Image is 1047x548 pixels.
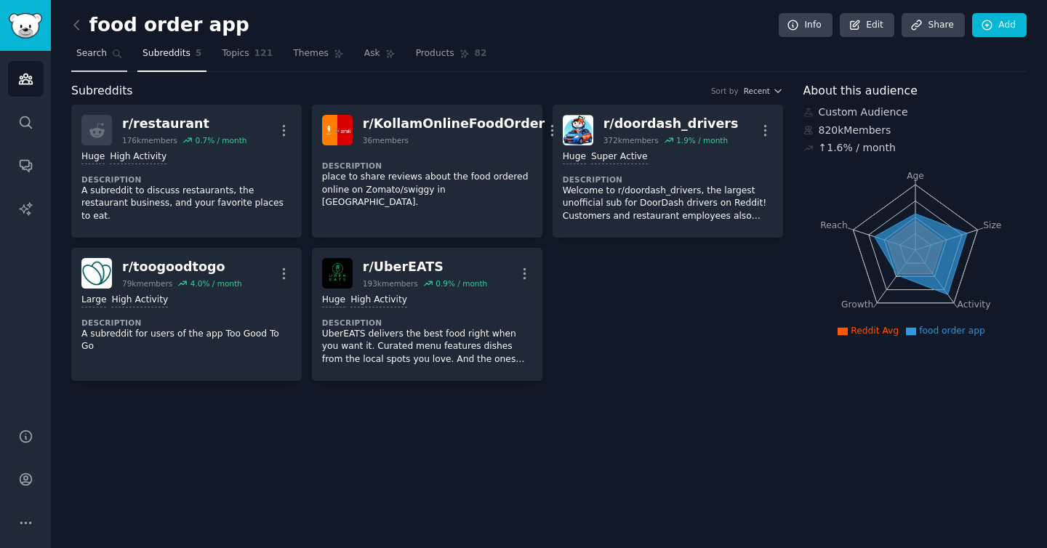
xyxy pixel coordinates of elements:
a: toogoodtogor/toogoodtogo79kmembers4.0% / monthLargeHigh ActivityDescriptionA subreddit for users ... [71,248,302,381]
div: Super Active [591,150,648,164]
p: UberEATS delivers the best food right when you want it. Curated menu features dishes from the loc... [322,328,532,366]
div: 36 members [363,135,409,145]
img: GummySearch logo [9,13,42,39]
span: 5 [196,47,202,60]
dt: Description [81,174,292,185]
a: Products82 [411,42,492,72]
div: r/ UberEATS [363,258,487,276]
div: 79k members [122,278,172,289]
p: A subreddit for users of the app Too Good To Go [81,328,292,353]
a: Share [902,13,964,38]
div: 193k members [363,278,418,289]
span: Topics [222,47,249,60]
div: Custom Audience [803,105,1027,120]
tspan: Growth [841,299,873,310]
tspan: Activity [957,299,990,310]
a: Ask [359,42,401,72]
p: place to share reviews about the food ordered online on Zomato/swiggy in [GEOGRAPHIC_DATA]. [322,171,532,209]
img: toogoodtogo [81,258,112,289]
div: Huge [563,150,586,164]
div: 0.9 % / month [436,278,487,289]
div: r/ doordash_drivers [603,115,739,133]
dt: Description [81,318,292,328]
div: Huge [322,294,345,307]
div: Huge [81,150,105,164]
a: Subreddits5 [137,42,206,72]
img: KollamOnlineFoodOrder [322,115,353,145]
div: 1.9 % / month [676,135,728,145]
span: About this audience [803,82,918,100]
img: doordash_drivers [563,115,593,145]
div: High Activity [110,150,167,164]
img: UberEATS [322,258,353,289]
div: High Activity [111,294,168,307]
div: r/ restaurant [122,115,246,133]
span: Ask [364,47,380,60]
div: Sort by [711,86,739,96]
p: Welcome to r/doordash_drivers, the largest unofficial sub for DoorDash drivers on Reddit! Custome... [563,185,773,223]
dt: Description [322,161,532,171]
a: Edit [840,13,894,38]
tspan: Age [907,171,924,181]
div: r/ toogoodtogo [122,258,242,276]
div: 820k Members [803,123,1027,138]
h2: food order app [71,14,249,37]
div: ↑ 1.6 % / month [819,140,896,156]
a: Themes [288,42,349,72]
span: Subreddits [71,82,133,100]
a: Info [779,13,833,38]
span: Recent [744,86,770,96]
span: Reddit Avg [851,326,899,336]
div: r/ KollamOnlineFoodOrder [363,115,545,133]
dt: Description [563,174,773,185]
div: 4.0 % / month [190,278,242,289]
span: 82 [475,47,487,60]
span: Themes [293,47,329,60]
div: High Activity [350,294,407,307]
a: Search [71,42,127,72]
a: r/restaurant176kmembers0.7% / monthHugeHigh ActivityDescriptionA subreddit to discuss restaurants... [71,105,302,238]
span: Products [416,47,454,60]
div: 176k members [122,135,177,145]
a: Topics121 [217,42,278,72]
a: UberEATSr/UberEATS193kmembers0.9% / monthHugeHigh ActivityDescriptionUberEATS delivers the best f... [312,248,542,381]
div: Large [81,294,106,307]
span: Subreddits [143,47,190,60]
p: A subreddit to discuss restaurants, the restaurant business, and your favorite places to eat. [81,185,292,223]
a: Add [972,13,1027,38]
span: 121 [254,47,273,60]
span: Search [76,47,107,60]
tspan: Reach [820,219,848,230]
span: food order app [919,326,985,336]
div: 0.7 % / month [195,135,246,145]
div: 372k members [603,135,659,145]
dt: Description [322,318,532,328]
button: Recent [744,86,783,96]
a: KollamOnlineFoodOrderr/KollamOnlineFoodOrder36membersDescriptionplace to share reviews about the ... [312,105,542,238]
tspan: Size [983,219,1001,230]
a: doordash_driversr/doordash_drivers372kmembers1.9% / monthHugeSuper ActiveDescriptionWelcome to r/... [553,105,783,238]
